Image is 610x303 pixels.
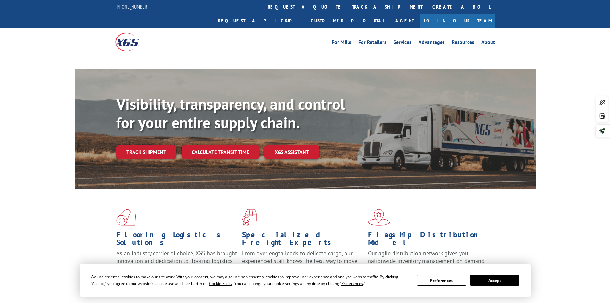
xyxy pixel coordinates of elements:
img: xgs-icon-total-supply-chain-intelligence-red [116,209,136,226]
b: Visibility, transparency, and control for your entire supply chain. [116,94,345,132]
div: We use essential cookies to make our site work. With your consent, we may also use non-essential ... [91,274,409,287]
a: Agent [389,14,420,28]
a: [PHONE_NUMBER] [115,4,149,10]
a: About [481,40,495,47]
span: As an industry carrier of choice, XGS has brought innovation and dedication to flooring logistics... [116,249,237,272]
a: XGS ASSISTANT [264,145,319,159]
h1: Flagship Distribution Model [368,231,489,249]
a: For Retailers [358,40,386,47]
a: Track shipment [116,145,176,159]
a: For Mills [332,40,351,47]
h1: Flooring Logistics Solutions [116,231,237,249]
span: Our agile distribution network gives you nationwide inventory management on demand. [368,249,486,265]
a: Advantages [419,40,445,47]
a: Request a pickup [213,14,306,28]
h1: Specialized Freight Experts [242,231,363,249]
img: xgs-icon-focused-on-flooring-red [242,209,257,226]
button: Accept [470,275,519,286]
a: Customer Portal [306,14,389,28]
a: Services [394,40,411,47]
span: Cookie Policy [209,281,232,286]
button: Preferences [417,275,466,286]
a: Resources [452,40,474,47]
p: From overlength loads to delicate cargo, our experienced staff knows the best way to move your fr... [242,249,363,278]
span: Preferences [341,281,363,286]
a: Join Our Team [420,14,495,28]
a: Calculate transit time [182,145,259,159]
img: xgs-icon-flagship-distribution-model-red [368,209,390,226]
div: Cookie Consent Prompt [80,264,531,297]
